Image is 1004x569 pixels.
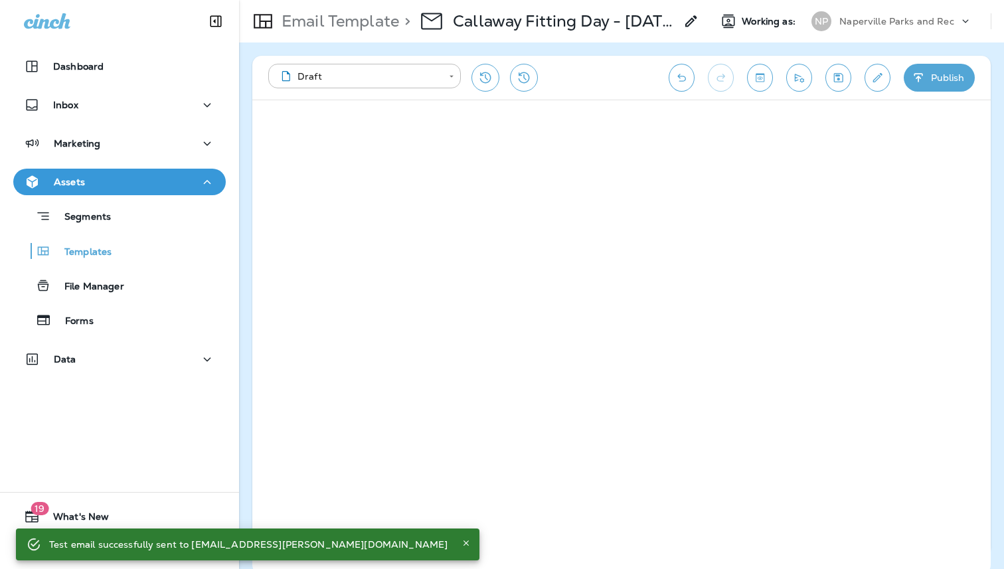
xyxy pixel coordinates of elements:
span: Working as: [742,16,798,27]
p: Inbox [53,100,78,110]
button: Publish [904,64,975,92]
p: Data [54,354,76,365]
p: Assets [54,177,85,187]
button: Dashboard [13,53,226,80]
button: File Manager [13,272,226,299]
button: Forms [13,306,226,334]
button: Marketing [13,130,226,157]
p: Dashboard [53,61,104,72]
button: Collapse Sidebar [197,8,234,35]
button: Segments [13,202,226,230]
p: Templates [51,246,112,259]
p: File Manager [51,281,124,293]
p: Callaway Fitting Day - [DATE] [453,11,675,31]
button: View Changelog [510,64,538,92]
span: What's New [40,511,109,527]
button: Edit details [865,64,890,92]
button: Assets [13,169,226,195]
p: > [399,11,410,31]
div: Callaway Fitting Day - 8/19/25 [453,11,675,31]
button: Support [13,535,226,562]
span: 19 [31,502,48,515]
p: Segments [51,211,111,224]
p: Email Template [276,11,399,31]
button: Templates [13,237,226,265]
div: Test email successfully sent to [EMAIL_ADDRESS][PERSON_NAME][DOMAIN_NAME] [49,532,448,556]
button: Restore from previous version [471,64,499,92]
button: Data [13,346,226,372]
div: NP [811,11,831,31]
button: Toggle preview [747,64,773,92]
button: Send test email [786,64,812,92]
button: 19What's New [13,503,226,530]
p: Forms [52,315,94,328]
button: Inbox [13,92,226,118]
p: Marketing [54,138,100,149]
p: Naperville Parks and Rec [839,16,954,27]
div: Draft [278,70,440,83]
button: Save [825,64,851,92]
button: Undo [669,64,695,92]
button: Close [458,535,474,551]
